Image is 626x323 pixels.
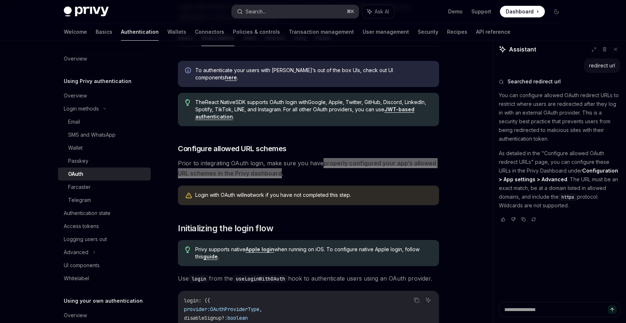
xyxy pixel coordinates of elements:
span: Privy supports native when running on iOS. To configure native Apple login, follow this . [195,246,432,260]
div: Login with OAuth will work if you have not completed this step. [195,191,432,199]
div: Overview [64,311,87,320]
a: Wallets [167,23,186,41]
div: Access tokens [64,222,99,231]
a: User management [363,23,409,41]
a: Whitelabel [58,272,151,285]
div: Authentication state [64,209,110,218]
a: Basics [96,23,112,41]
span: The React Native SDK supports OAuth login with Google, Apple, Twitter, GitHub, Discord, LinkedIn,... [195,99,432,120]
div: Wallet [68,144,83,152]
a: Apple login [246,246,274,253]
span: boolean [228,315,248,321]
a: here [225,74,237,81]
div: Telegram [68,196,91,204]
h5: Using your own authentication [64,297,143,305]
p: You can configure allowed OAuth redirect URLs to restrict where users are redirected after they l... [499,91,620,143]
button: Ask AI [362,5,394,18]
a: Farcaster [58,181,151,194]
button: Toggle dark mode [551,6,562,17]
div: SMS and WhatsApp [68,131,116,139]
span: : [225,315,228,321]
div: Logging users out [64,235,107,244]
a: SMS and WhatsApp [58,128,151,141]
strong: Configuration > App settings > Advanced [499,167,618,182]
div: UI components [64,261,100,270]
div: OAuth [68,170,83,178]
div: Search... [246,7,266,16]
span: ⌘ K [347,9,354,15]
a: UI components [58,259,151,272]
span: Dashboard [506,8,534,15]
a: Welcome [64,23,87,41]
svg: Info [185,67,192,75]
button: Copy the contents from the code block [412,295,421,305]
strong: not [244,192,252,198]
button: Ask AI [423,295,433,305]
span: disableSignup? [184,315,225,321]
svg: Tip [185,247,190,253]
div: Login methods [64,104,99,113]
code: useLoginWithOAuth [233,275,288,283]
div: Overview [64,91,87,100]
span: Use from the hook to authenticate users using an OAuth provider. [178,273,439,283]
span: To authenticate your users with [PERSON_NAME]’s out of the box UIs, check out UI components . [195,67,432,81]
a: Demo [448,8,463,15]
a: Security [418,23,438,41]
span: : ({ [199,297,210,304]
button: Send message [608,305,617,314]
a: Connectors [195,23,224,41]
span: Prior to integrating OAuth login, make sure you have . [178,158,439,178]
img: dark logo [64,7,109,17]
div: Email [68,117,80,126]
a: Overview [58,89,151,102]
div: Whitelabel [64,274,89,283]
p: As detailed in the "Configure allowed OAuth redirect URLs" page, you can configure these URLs in ... [499,149,620,210]
div: Passkey [68,157,88,165]
span: , [259,306,262,312]
h5: Using Privy authentication [64,77,132,86]
a: Authentication [121,23,159,41]
div: Advanced [64,248,88,257]
button: Searched redirect url [499,78,620,85]
a: Transaction management [289,23,354,41]
a: Access tokens [58,220,151,233]
a: Dashboard [500,6,545,17]
span: Initializing the login flow [178,223,273,234]
button: Search...⌘K [232,5,359,18]
span: Ask AI [375,8,389,15]
a: Authentication state [58,207,151,220]
a: API reference [476,23,510,41]
a: OAuth [58,167,151,181]
a: Overview [58,309,151,322]
a: Policies & controls [233,23,280,41]
div: Overview [64,54,87,63]
span: provider: [184,306,210,312]
span: Searched redirect url [508,78,561,85]
a: Recipes [447,23,467,41]
a: Email [58,115,151,128]
a: guide [203,253,218,260]
a: Logging users out [58,233,151,246]
a: Telegram [58,194,151,207]
a: Wallet [58,141,151,154]
svg: Warning [185,192,192,199]
a: Passkey [58,154,151,167]
svg: Tip [185,99,190,106]
span: Configure allowed URL schemes [178,144,287,154]
code: login [189,275,209,283]
div: redirect url [589,62,615,69]
a: Support [471,8,491,15]
span: Assistant [509,45,536,54]
a: Overview [58,52,151,65]
div: Farcaster [68,183,91,191]
span: OAuthProviderType [210,306,259,312]
span: https [562,194,574,200]
span: login [184,297,199,304]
